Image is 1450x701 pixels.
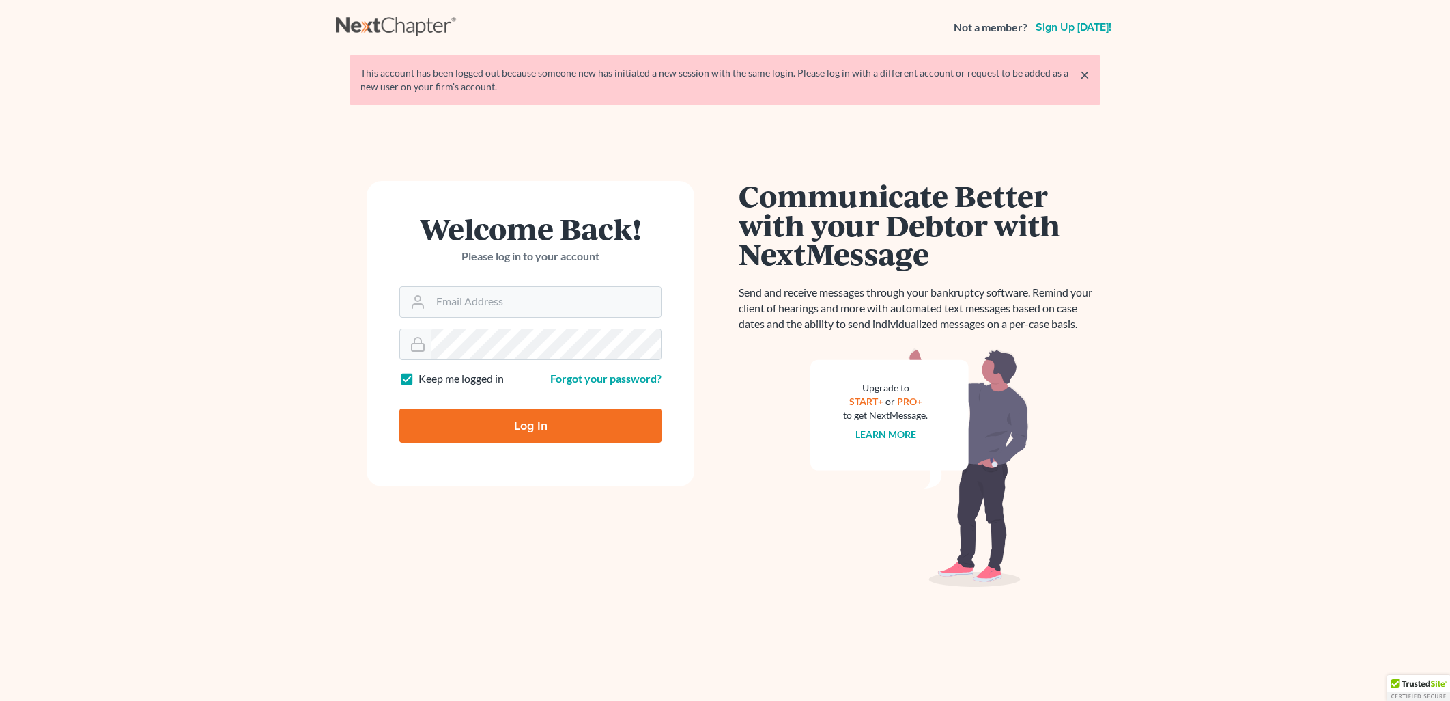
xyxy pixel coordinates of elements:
a: Learn more [855,428,916,440]
p: Please log in to your account [399,249,662,264]
a: × [1080,66,1090,83]
img: nextmessage_bg-59042aed3d76b12b5cd301f8e5b87938c9018125f34e5fa2b7a6b67550977c72.svg [810,348,1029,588]
a: START+ [849,396,883,407]
div: This account has been logged out because someone new has initiated a new session with the same lo... [360,66,1090,94]
h1: Communicate Better with your Debtor with NextMessage [739,181,1100,269]
div: TrustedSite Certified [1387,675,1450,701]
strong: Not a member? [954,20,1027,36]
div: to get NextMessage. [843,409,928,422]
h1: Welcome Back! [399,214,662,243]
span: or [885,396,895,407]
a: Sign up [DATE]! [1033,22,1114,33]
a: PRO+ [897,396,922,407]
p: Send and receive messages through your bankruptcy software. Remind your client of hearings and mo... [739,285,1100,332]
input: Log In [399,409,662,443]
div: Upgrade to [843,381,928,395]
a: Forgot your password? [550,372,662,385]
input: Email Address [431,287,661,317]
label: Keep me logged in [418,371,504,387]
